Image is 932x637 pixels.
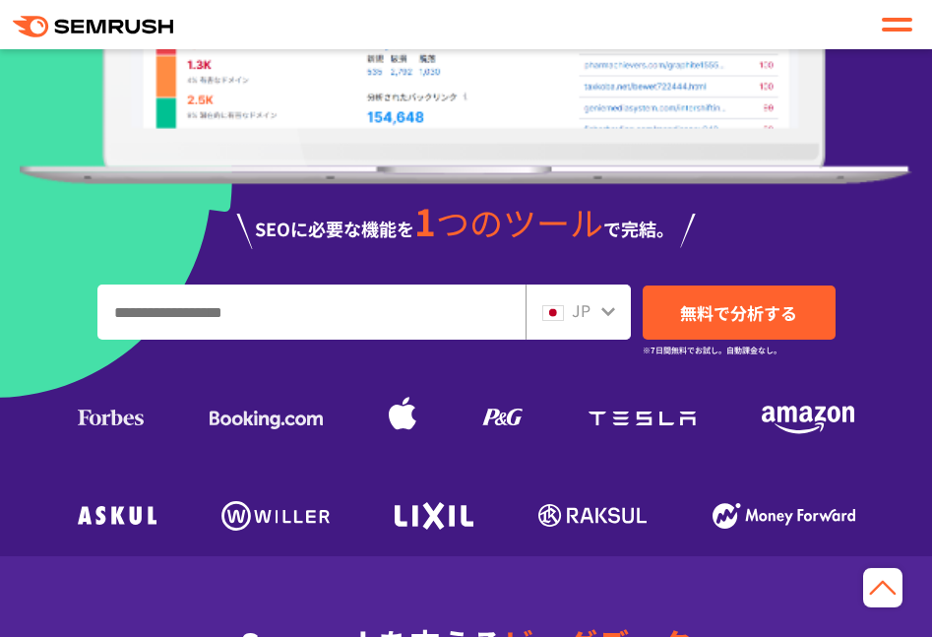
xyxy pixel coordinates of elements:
[572,298,590,322] span: JP
[436,198,603,246] span: つのツール
[603,216,674,241] span: で完結。
[680,300,797,325] span: 無料で分析する
[643,286,836,340] a: 無料で分析する
[643,341,781,359] small: ※7日間無料でお試し。自動課金なし。
[98,286,525,339] input: URL、キーワードを入力してください
[414,194,436,247] span: 1
[20,205,912,250] div: SEOに必要な機能を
